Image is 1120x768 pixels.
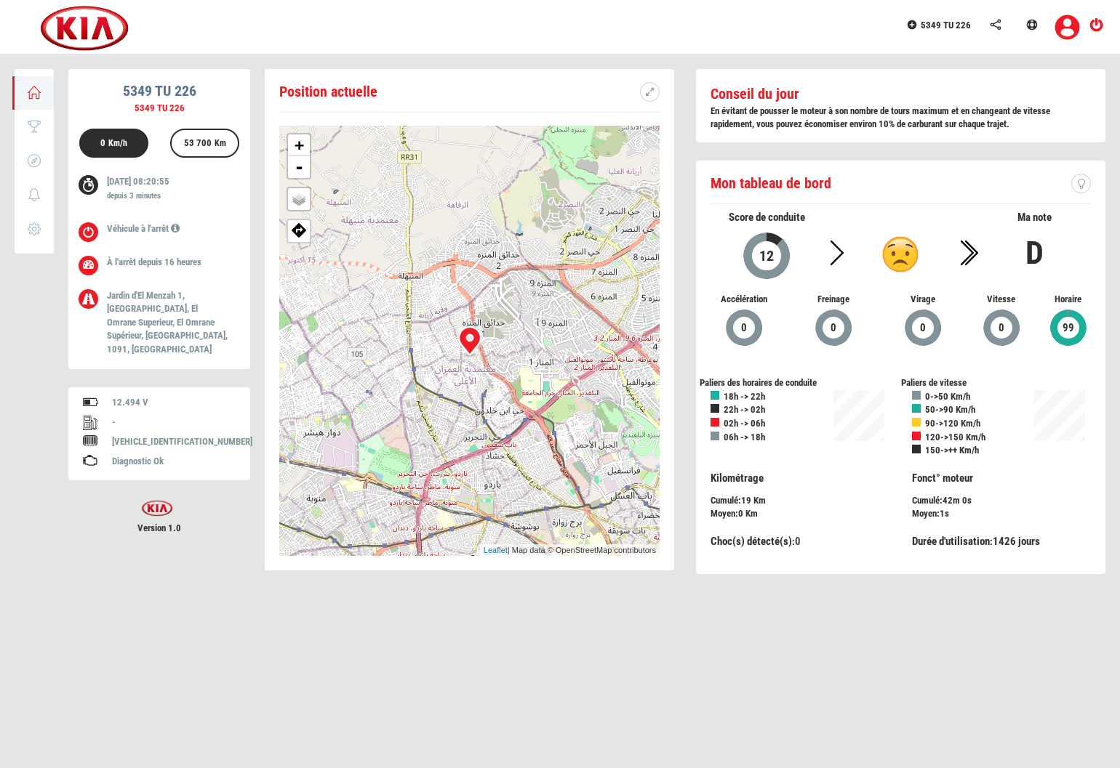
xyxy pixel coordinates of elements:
span: Moyen [711,508,735,519]
b: En évitant de pousser le moteur à son nombre de tours maximum et en changeant de vitesse rapideme... [711,105,1050,130]
span: Horaire [1046,293,1091,307]
a: Zoom out [288,156,310,178]
a: Leaflet [484,546,508,554]
span: Accélération [711,293,778,307]
img: sayartech-logo.png [133,500,181,517]
b: 5349 TU 226 [123,82,196,100]
span: Km [753,495,766,506]
div: 12.494 V [112,396,236,410]
div: : [700,471,901,521]
span: Vitesse [979,293,1024,307]
div: : [912,507,1092,521]
span: 0 [919,320,927,336]
p: Véhicule à l'arrêt [107,222,228,236]
div: : [711,507,890,521]
b: 90->120 Km/h [925,418,980,429]
span: 0 [998,320,1005,336]
label: Km/h [108,137,127,150]
span: 0 [738,508,743,519]
span: Ma note [1017,211,1052,224]
div: Paliers des horaires de conduite [700,376,901,390]
span: 99 [1062,320,1075,336]
div: : [711,534,890,549]
span: Km [745,508,758,519]
label: Km [215,137,226,150]
b: 18h -> 22h [724,391,765,402]
span: Cumulé [912,495,940,506]
span: 5349 TU 226 [921,20,971,31]
div: Paliers de vitesse [901,376,1103,390]
div: [VEHICLE_IDENTIFICATION_NUMBER] [112,435,236,449]
span: Version 1.0 [68,522,250,535]
b: 50->90 Km/h [925,404,975,415]
div: : [901,471,1103,521]
b: 0->50 Km/h [925,391,970,402]
div: Diagnostic Ok [112,455,236,469]
span: Mon tableau de bord [711,174,831,192]
span: 12 [759,247,775,264]
div: 5349 TU 226 [68,102,250,116]
p: Jardin d'El Menzah 1, [GEOGRAPHIC_DATA], El Omrane Superieur, El Omrane Supérieur, [GEOGRAPHIC_DA... [107,289,228,357]
span: Score de conduite [729,211,805,224]
span: 0 [795,535,801,548]
div: - [112,416,236,429]
b: 120->150 Km/h [925,432,985,442]
b: 02h -> 06h [724,418,765,429]
b: 22h -> 02h [724,404,765,415]
div: 53 700 [177,130,233,159]
span: 19 [741,495,751,506]
span: Cumulé [711,495,738,506]
label: depuis 3 minutes [107,190,161,202]
img: directions.png [292,222,307,238]
b: Conseil du jour [711,85,799,102]
span: Freinage [800,293,868,307]
div: | Map data © OpenStreetMap contributors [480,544,660,557]
a: Zoom in [288,134,310,156]
p: Fonct° moteur [912,471,1092,486]
b: 06h -> 18h [724,432,765,442]
a: Layers [288,188,310,210]
b: D [1025,234,1044,272]
span: Durée d'utilisation [912,535,990,548]
span: Virage [889,293,957,307]
span: Moyen [912,508,937,519]
span: Position actuelle [279,83,377,100]
span: 0 [740,320,748,336]
span: 1s [940,508,949,519]
span: depuis 16 heures [138,256,201,267]
b: 150->++ Km/h [925,445,979,456]
span: Choc(s) détecté(s) [711,535,792,548]
p: Kilométrage [711,471,890,486]
span: À l'arrêt [107,256,136,267]
span: 0 [830,320,837,336]
p: [DATE] 08:20:55 [107,175,228,205]
img: d.png [882,236,919,272]
span: Afficher ma position sur google map [288,220,310,238]
div: : [912,534,1092,549]
span: 42m 0s [943,495,972,506]
div: 0 [94,130,134,159]
span: 1426 jours [993,535,1040,548]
